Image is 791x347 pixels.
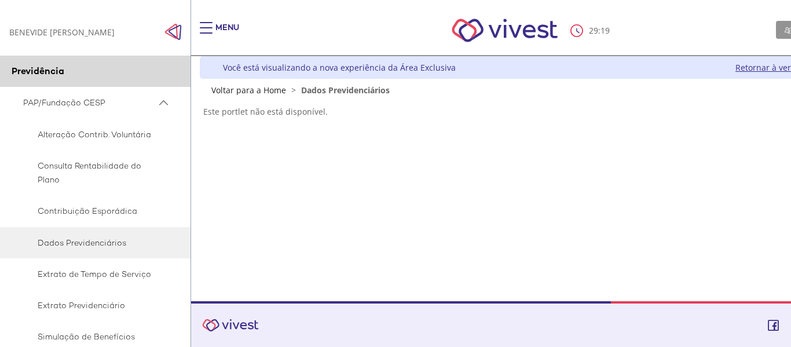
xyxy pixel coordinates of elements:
[23,159,164,187] span: Consulta Rentabilidade do Plano
[211,85,286,96] a: Voltar para a Home
[215,22,239,45] div: Menu
[570,24,612,37] div: :
[23,267,164,281] span: Extrato de Tempo de Serviço
[164,23,182,41] img: Fechar menu
[223,62,456,73] div: Você está visualizando a nova experiência da Área Exclusiva
[191,301,791,347] footer: Vivest
[23,96,156,110] span: PAP/Fundação CESP
[439,6,570,55] img: Vivest
[23,236,164,250] span: Dados Previdenciários
[288,85,299,96] span: >
[164,23,182,41] span: Click to close side navigation.
[23,298,164,312] span: Extrato Previdenciário
[12,65,64,77] span: Previdência
[600,25,610,36] span: 19
[301,85,390,96] span: Dados Previdenciários
[196,312,265,338] img: Vivest
[589,25,598,36] span: 29
[23,204,164,218] span: Contribuição Esporádica
[23,330,164,344] span: Simulação de Benefícios
[23,127,164,141] span: Alteração Contrib. Voluntária
[9,27,115,38] div: BENEVIDE [PERSON_NAME]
